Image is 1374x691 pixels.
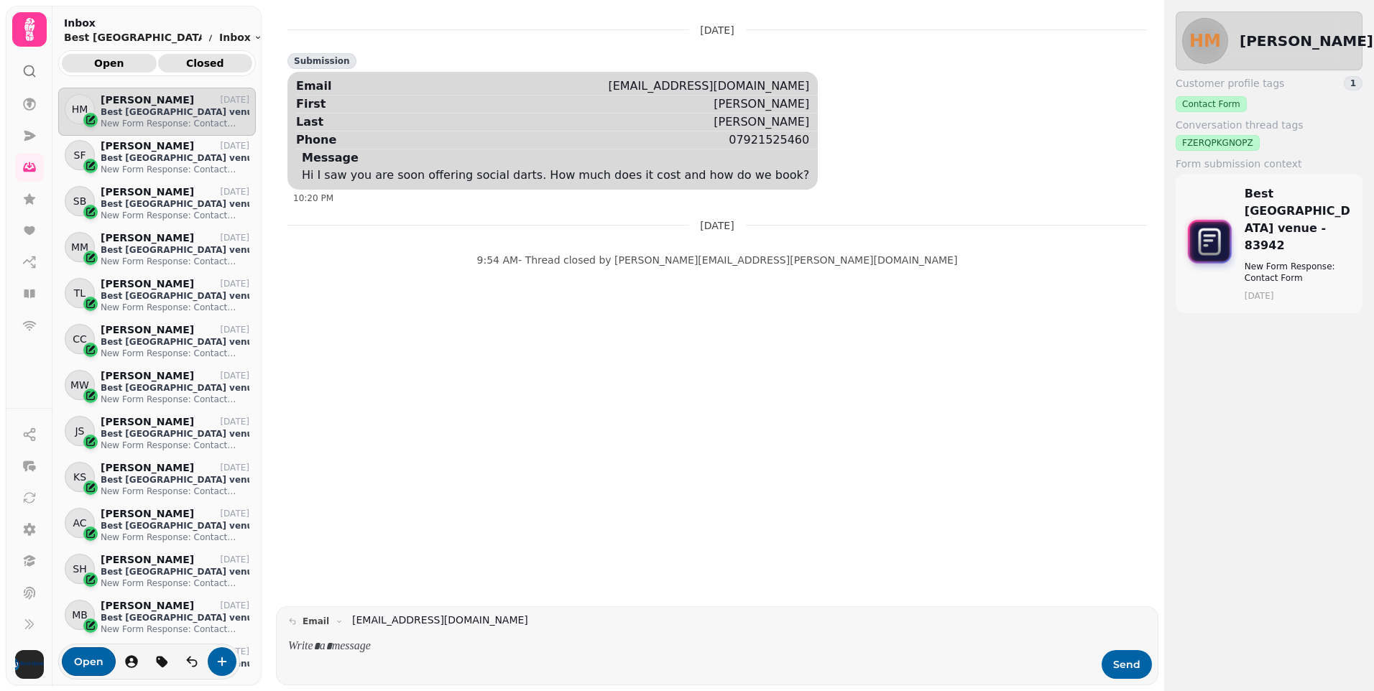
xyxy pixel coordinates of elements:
[64,30,262,45] nav: breadcrumb
[101,94,194,106] p: [PERSON_NAME]
[101,554,194,566] p: [PERSON_NAME]
[296,78,331,95] div: Email
[282,613,349,630] button: email
[1240,31,1373,51] h2: [PERSON_NAME]
[101,290,249,302] p: Best [GEOGRAPHIC_DATA] venue - 83942
[101,440,249,451] p: New Form Response: Contact Form
[101,566,249,578] p: Best [GEOGRAPHIC_DATA] venue - 83942
[220,416,249,427] p: [DATE]
[101,462,194,474] p: [PERSON_NAME]
[101,140,194,152] p: [PERSON_NAME]
[1113,659,1140,669] span: Send
[700,23,734,37] p: [DATE]
[70,378,89,392] span: MW
[296,131,336,149] div: Phone
[220,232,249,244] p: [DATE]
[220,324,249,335] p: [DATE]
[101,198,249,210] p: Best [GEOGRAPHIC_DATA] venue - 83942
[101,106,249,118] p: Best [GEOGRAPHIC_DATA] venue - 83942
[220,600,249,611] p: [DATE]
[147,647,176,676] button: tag-thread
[1344,76,1363,91] div: 1
[64,30,202,45] p: Best [GEOGRAPHIC_DATA] venue - 83942
[101,186,194,198] p: [PERSON_NAME]
[101,302,249,313] p: New Form Response: Contact Form
[1176,157,1363,171] label: Form submission context
[101,232,194,244] p: [PERSON_NAME]
[219,30,262,45] button: Inbox
[101,336,249,348] p: Best [GEOGRAPHIC_DATA] venue - 83942
[220,462,249,473] p: [DATE]
[72,102,88,116] span: HM
[101,370,194,382] p: [PERSON_NAME]
[74,657,103,667] span: Open
[73,332,87,346] span: CC
[101,118,249,129] p: New Form Response: Contact Form
[208,647,236,676] button: create-convo
[1176,135,1260,151] div: FZERQPKGNOPZ
[220,94,249,106] p: [DATE]
[101,244,249,256] p: Best [GEOGRAPHIC_DATA] venue - 83942
[101,428,249,440] p: Best [GEOGRAPHIC_DATA] venue - 83942
[158,54,253,73] button: Closed
[1176,76,1284,91] span: Customer profile tags
[58,88,256,668] div: grid
[729,131,809,149] div: 07921525460
[220,554,249,565] p: [DATE]
[62,647,116,676] button: Open
[177,647,206,676] button: is-read
[293,193,1112,204] div: 10:20 PM
[296,96,326,113] div: First
[15,650,44,679] img: User avatar
[101,474,249,486] p: Best [GEOGRAPHIC_DATA] venue - 83942
[302,167,809,184] div: Hi I saw you are soon offering social darts. How much does it cost and how do we book?
[714,96,809,113] div: [PERSON_NAME]
[101,600,194,612] p: [PERSON_NAME]
[101,612,249,623] p: Best [GEOGRAPHIC_DATA] venue - 83942
[1245,261,1351,284] p: New Form Response: Contact Form
[101,486,249,497] p: New Form Response: Contact Form
[101,508,194,520] p: [PERSON_NAME]
[73,562,86,576] span: SH
[101,394,249,405] p: New Form Response: Contact Form
[1245,290,1351,302] time: [DATE]
[101,324,194,336] p: [PERSON_NAME]
[73,470,86,484] span: KS
[73,516,86,530] span: AC
[608,78,809,95] div: [EMAIL_ADDRESS][DOMAIN_NAME]
[101,520,249,532] p: Best [GEOGRAPHIC_DATA] venue - 83942
[71,240,88,254] span: MM
[477,253,958,267] div: 9:54 AM - Thread closed by [PERSON_NAME][EMAIL_ADDRESS][PERSON_NAME][DOMAIN_NAME]
[101,416,194,428] p: [PERSON_NAME]
[74,148,86,162] span: SF
[220,140,249,152] p: [DATE]
[287,53,356,69] div: Submission
[714,113,809,131] div: [PERSON_NAME]
[101,152,249,164] p: Best [GEOGRAPHIC_DATA] venue - 83942
[302,149,359,167] div: Message
[700,218,734,233] p: [DATE]
[1181,213,1239,274] img: form-icon
[220,508,249,519] p: [DATE]
[1176,118,1363,132] label: Conversation thread tags
[220,370,249,381] p: [DATE]
[220,278,249,289] p: [DATE]
[101,348,249,359] p: New Form Response: Contact Form
[1102,650,1152,679] button: Send
[296,113,323,131] div: Last
[101,210,249,221] p: New Form Response: Contact Form
[101,382,249,394] p: Best [GEOGRAPHIC_DATA] venue - 83942
[352,613,528,628] a: [EMAIL_ADDRESS][DOMAIN_NAME]
[101,278,194,290] p: [PERSON_NAME]
[72,608,88,622] span: MB
[1245,185,1351,254] p: Best [GEOGRAPHIC_DATA] venue - 83942
[101,578,249,589] p: New Form Response: Contact Form
[1176,96,1247,112] div: Contact Form
[220,186,249,198] p: [DATE]
[101,532,249,543] p: New Form Response: Contact Form
[101,623,249,635] p: New Form Response: Contact Form
[170,58,241,68] span: Closed
[64,16,262,30] h2: Inbox
[1189,32,1221,50] span: HM
[74,286,86,300] span: TL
